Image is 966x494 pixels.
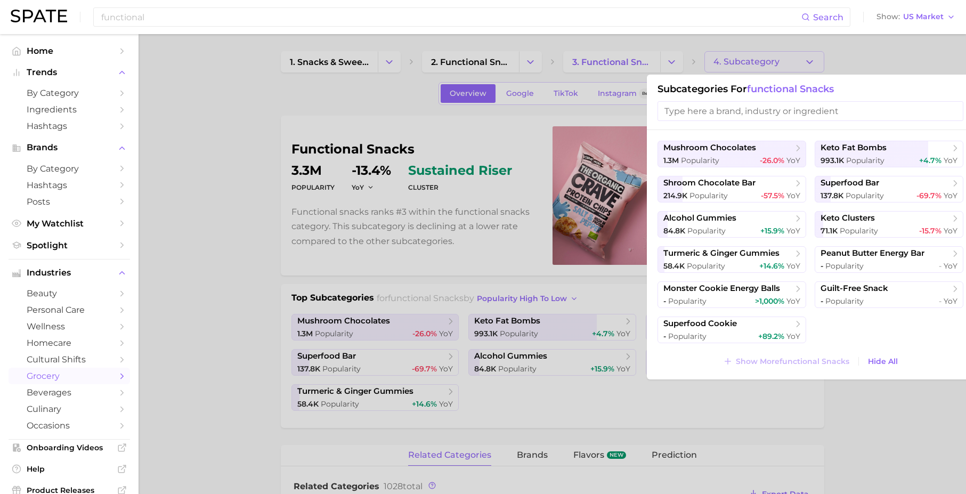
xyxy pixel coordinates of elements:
[786,261,800,271] span: YoY
[786,331,800,341] span: YoY
[27,104,112,115] span: Ingredients
[9,401,130,417] a: culinary
[657,281,806,308] button: monster cookie energy balls- Popularity>1,000% YoY
[27,338,112,348] span: homecare
[944,261,957,271] span: YoY
[9,302,130,318] a: personal care
[825,261,864,271] span: Popularity
[27,288,112,298] span: beauty
[815,141,963,167] button: keto fat bombs993.1k Popularity+4.7% YoY
[9,43,130,59] a: Home
[755,296,784,306] span: >1,000%
[916,191,941,200] span: -69.7%
[9,237,130,254] a: Spotlight
[760,156,784,165] span: -26.0%
[663,319,737,329] span: superfood cookie
[663,143,756,153] span: mushroom chocolates
[657,317,806,343] button: superfood cookie- Popularity+89.2% YoY
[9,335,130,351] a: homecare
[657,176,806,203] button: shroom chocolate bar214.9k Popularity-57.5% YoY
[815,281,963,308] button: guilt-free snack- Popularity- YoY
[865,354,900,369] button: Hide All
[11,10,67,22] img: SPATE
[747,83,834,95] span: functional snacks
[663,296,666,306] span: -
[27,420,112,431] span: occasions
[663,331,666,341] span: -
[27,387,112,398] span: beverages
[939,296,941,306] span: -
[944,156,957,165] span: YoY
[919,156,941,165] span: +4.7%
[681,156,719,165] span: Popularity
[786,226,800,236] span: YoY
[9,160,130,177] a: by Category
[27,197,112,207] span: Posts
[736,357,849,366] span: Show More functional snacks
[9,351,130,368] a: cultural shifts
[759,261,784,271] span: +14.6%
[9,285,130,302] a: beauty
[919,226,941,236] span: -15.7%
[825,296,864,306] span: Popularity
[903,14,944,20] span: US Market
[944,226,957,236] span: YoY
[846,156,884,165] span: Popularity
[815,211,963,238] button: keto clusters71.1k Popularity-15.7% YoY
[821,143,887,153] span: keto fat bombs
[27,371,112,381] span: grocery
[761,191,784,200] span: -57.5%
[27,443,112,452] span: Onboarding Videos
[9,440,130,456] a: Onboarding Videos
[786,191,800,200] span: YoY
[821,248,924,258] span: peanut butter energy bar
[27,240,112,250] span: Spotlight
[663,248,780,258] span: turmeric & ginger gummies
[27,404,112,414] span: culinary
[9,64,130,80] button: Trends
[758,331,784,341] span: +89.2%
[27,88,112,98] span: by Category
[663,191,687,200] span: 214.9k
[720,354,852,369] button: Show Morefunctional snacks
[668,331,707,341] span: Popularity
[9,384,130,401] a: beverages
[821,261,823,271] span: -
[815,176,963,203] button: superfood bar137.8k Popularity-69.7% YoY
[821,284,888,294] span: guilt-free snack
[9,193,130,210] a: Posts
[9,85,130,101] a: by Category
[27,164,112,174] span: by Category
[663,284,780,294] span: monster cookie energy balls
[821,156,844,165] span: 993.1k
[821,226,838,236] span: 71.1k
[9,101,130,118] a: Ingredients
[687,261,725,271] span: Popularity
[663,213,736,223] span: alcohol gummies
[874,10,958,24] button: ShowUS Market
[786,296,800,306] span: YoY
[9,318,130,335] a: wellness
[657,141,806,167] button: mushroom chocolates1.3m Popularity-26.0% YoY
[27,305,112,315] span: personal care
[868,357,898,366] span: Hide All
[100,8,801,26] input: Search here for a brand, industry, or ingredient
[689,191,728,200] span: Popularity
[668,296,707,306] span: Popularity
[27,354,112,365] span: cultural shifts
[840,226,878,236] span: Popularity
[687,226,726,236] span: Popularity
[27,143,112,152] span: Brands
[27,68,112,77] span: Trends
[944,296,957,306] span: YoY
[9,140,130,156] button: Brands
[821,191,843,200] span: 137.8k
[27,464,112,474] span: Help
[9,265,130,281] button: Industries
[657,211,806,238] button: alcohol gummies84.8k Popularity+15.9% YoY
[815,246,963,273] button: peanut butter energy bar- Popularity- YoY
[27,218,112,229] span: My Watchlist
[876,14,900,20] span: Show
[944,191,957,200] span: YoY
[9,215,130,232] a: My Watchlist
